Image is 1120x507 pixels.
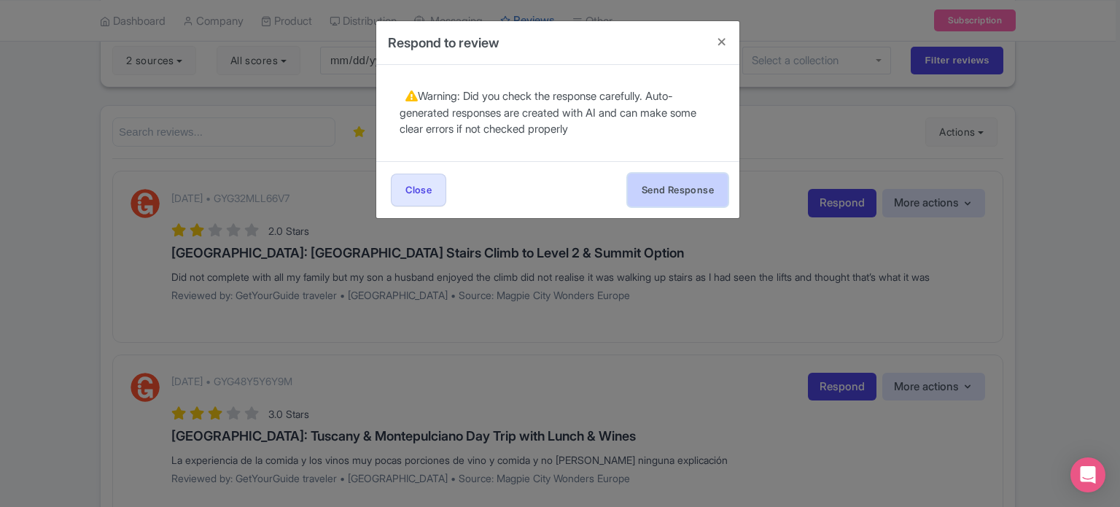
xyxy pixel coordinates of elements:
[400,88,716,138] div: Warning: Did you check the response carefully. Auto-generated responses are created with AI and c...
[1070,457,1105,492] div: Open Intercom Messenger
[704,21,739,63] button: Close
[388,33,499,53] h4: Respond to review
[628,174,728,206] button: Send Response
[391,174,446,206] a: Close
